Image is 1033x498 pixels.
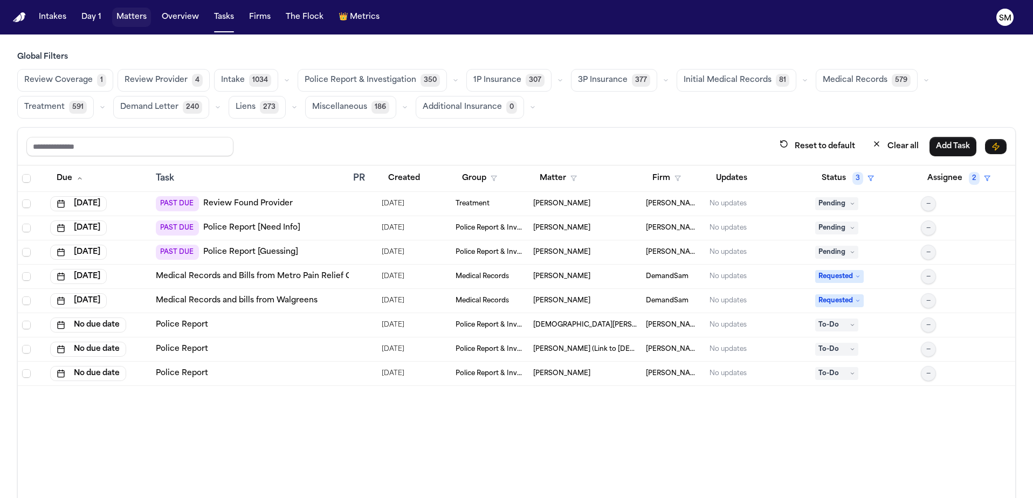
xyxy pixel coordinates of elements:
[221,75,245,86] span: Intake
[334,8,384,27] button: crownMetrics
[50,366,126,381] button: No due date
[571,69,657,92] button: 3P Insurance377
[118,69,210,92] button: Review Provider4
[125,75,188,86] span: Review Provider
[526,74,545,87] span: 307
[305,96,396,119] button: Miscellaneous186
[421,74,440,87] span: 350
[506,101,517,114] span: 0
[24,102,65,113] span: Treatment
[210,8,238,27] button: Tasks
[305,75,416,86] span: Police Report & Investigation
[69,101,87,114] span: 591
[823,75,887,86] span: Medical Records
[371,101,389,114] span: 186
[677,69,796,92] button: Initial Medical Records81
[298,69,447,92] button: Police Report & Investigation350
[113,96,209,119] button: Demand Letter240
[985,139,1007,154] button: Immediate Task
[35,8,71,27] button: Intakes
[249,74,271,87] span: 1034
[245,8,275,27] button: Firms
[260,101,279,114] span: 273
[112,8,151,27] button: Matters
[892,74,911,87] span: 579
[423,102,502,113] span: Additional Insurance
[77,8,106,27] button: Day 1
[13,12,26,23] img: Finch Logo
[120,102,178,113] span: Demand Letter
[192,74,203,87] span: 4
[17,52,1016,63] h3: Global Filters
[236,102,256,113] span: Liens
[214,69,278,92] button: Intake1034
[578,75,628,86] span: 3P Insurance
[17,96,94,119] button: Treatment591
[13,12,26,23] a: Home
[776,74,789,87] span: 81
[24,75,93,86] span: Review Coverage
[416,96,524,119] button: Additional Insurance0
[312,102,367,113] span: Miscellaneous
[17,69,113,92] button: Review Coverage1
[281,8,328,27] button: The Flock
[229,96,286,119] button: Liens273
[183,101,202,114] span: 240
[157,8,203,27] button: Overview
[97,74,106,87] span: 1
[473,75,521,86] span: 1P Insurance
[929,137,976,156] button: Add Task
[466,69,552,92] button: 1P Insurance307
[773,136,862,156] button: Reset to default
[866,136,925,156] button: Clear all
[816,69,918,92] button: Medical Records579
[632,74,650,87] span: 377
[684,75,772,86] span: Initial Medical Records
